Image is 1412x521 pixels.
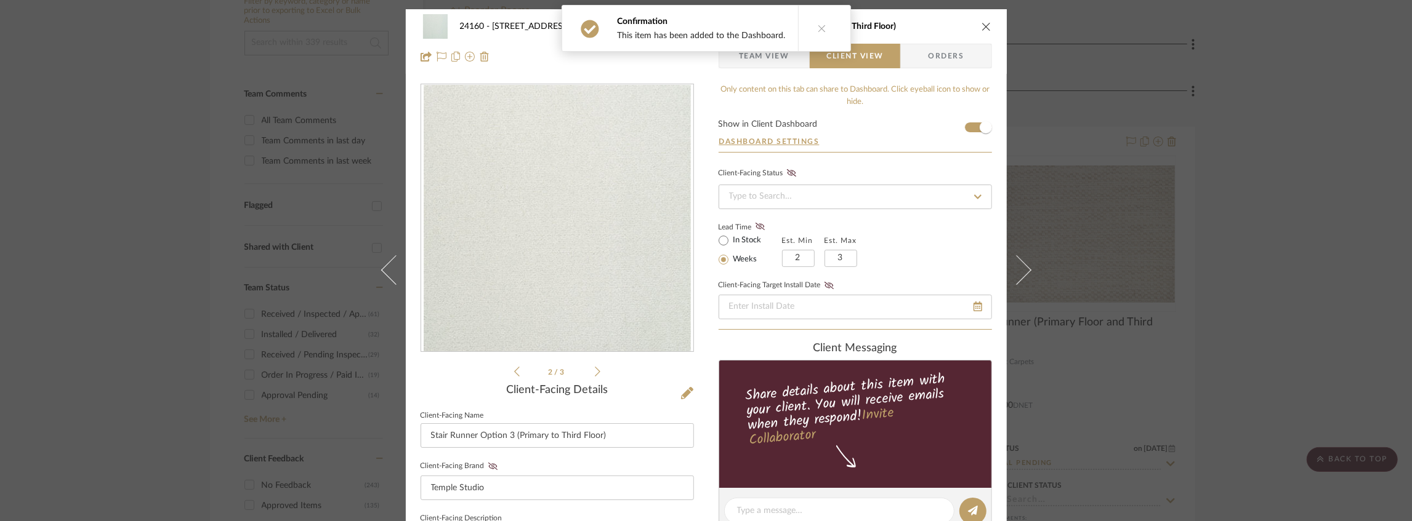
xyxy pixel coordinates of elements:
[731,254,757,265] label: Weeks
[421,14,450,39] img: 9cbf9893-d204-4d26-ae60-70343803d43f_48x40.jpg
[485,462,501,471] button: Client-Facing Brand
[421,462,501,471] label: Client-Facing Brand
[731,235,762,246] label: In Stock
[480,52,490,62] img: Remove from project
[719,136,820,147] button: Dashboard Settings
[548,368,554,376] span: 2
[460,22,647,31] span: 24160 - [STREET_ADDRESS][PERSON_NAME]
[424,85,691,352] img: 1ccf38a0-ef06-445a-a78c-e4313eb2d0b0_436x436.jpg
[981,21,992,32] button: close
[825,236,857,245] label: Est. Max
[719,342,992,356] div: client Messaging
[421,423,694,448] input: Enter Client-Facing Item Name
[719,84,992,108] div: Only content on this tab can share to Dashboard. Click eyeball icon to show or hide.
[782,236,813,245] label: Est. Min
[717,368,993,451] div: Share details about this item with your client. You will receive emails when they respond!
[914,44,977,68] span: Orders
[719,295,992,319] input: Enter Install Date
[421,413,484,419] label: Client-Facing Name
[618,15,786,28] div: Confirmation
[560,368,566,376] span: 3
[821,281,837,290] button: Client-Facing Target Install Date
[827,44,884,68] span: Client View
[421,85,693,352] div: 1
[554,368,560,376] span: /
[719,185,992,209] input: Type to Search…
[719,167,800,180] div: Client-Facing Status
[719,233,782,267] mat-radio-group: Select item type
[752,221,769,233] button: Lead Time
[719,221,782,233] label: Lead Time
[719,281,837,290] label: Client-Facing Target Install Date
[421,384,694,397] div: Client-Facing Details
[421,475,694,500] input: Enter Client-Facing Brand
[618,30,786,41] div: This item has been added to the Dashboard.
